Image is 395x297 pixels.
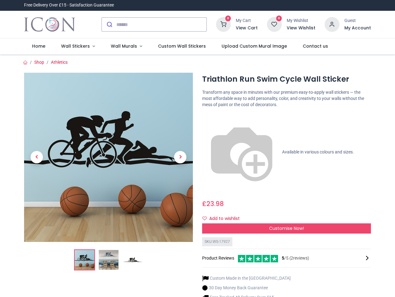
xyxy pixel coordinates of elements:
[32,43,45,49] span: Home
[51,60,68,65] a: Athletics
[269,225,304,231] span: Customise Now!
[287,18,315,24] div: My Wishlist
[222,43,287,49] span: Upload Custom Mural Image
[202,89,371,108] p: Transform any space in minutes with our premium easy-to-apply wall stickers — the most affordable...
[282,256,284,260] span: 5
[168,98,193,217] a: Next
[53,38,103,54] a: Wall Stickers
[31,151,43,163] span: Previous
[282,149,354,154] span: Available in various colours and sizes.
[202,285,291,291] li: 30 Day Money Back Guarantee
[225,15,231,21] sup: 0
[24,16,75,33] a: Logo of Icon Wall Stickers
[202,213,245,224] button: Add to wishlistAdd to wishlist
[24,73,193,242] img: Triathlon Run Swim Cycle Wall Sticker
[202,74,371,84] h1: Triathlon Run Swim Cycle Wall Sticker
[303,43,328,49] span: Contact us
[344,25,371,31] a: My Account
[206,199,224,208] span: 23.98
[158,43,206,49] span: Custom Wall Stickers
[282,255,309,261] span: /5 ( 2 reviews)
[267,22,282,27] a: 0
[287,25,315,31] a: View Wishlist
[202,113,281,192] img: color-wheel.png
[344,18,371,24] div: Guest
[24,2,114,8] div: Free Delivery Over £15 - Satisfaction Guarantee
[24,98,49,217] a: Previous
[34,60,44,65] a: Shop
[111,43,137,49] span: Wall Murals
[202,216,207,221] i: Add to wishlist
[202,254,371,262] div: Product Reviews
[174,151,186,163] span: Next
[202,237,232,246] div: SKU: WS-17927
[99,250,118,270] img: WS-17927-02
[61,43,90,49] span: Wall Stickers
[123,250,143,270] img: WS-17927-03
[202,199,224,208] span: £
[24,16,75,33] img: Icon Wall Stickers
[276,15,282,21] sup: 0
[202,275,291,282] li: Custom Made in the [GEOGRAPHIC_DATA]
[236,25,258,31] a: View Cart
[103,38,150,54] a: Wall Murals
[75,250,94,270] img: Triathlon Run Swim Cycle Wall Sticker
[236,18,258,24] div: My Cart
[216,22,231,27] a: 0
[241,2,371,8] iframe: Customer reviews powered by Trustpilot
[102,18,116,31] button: Submit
